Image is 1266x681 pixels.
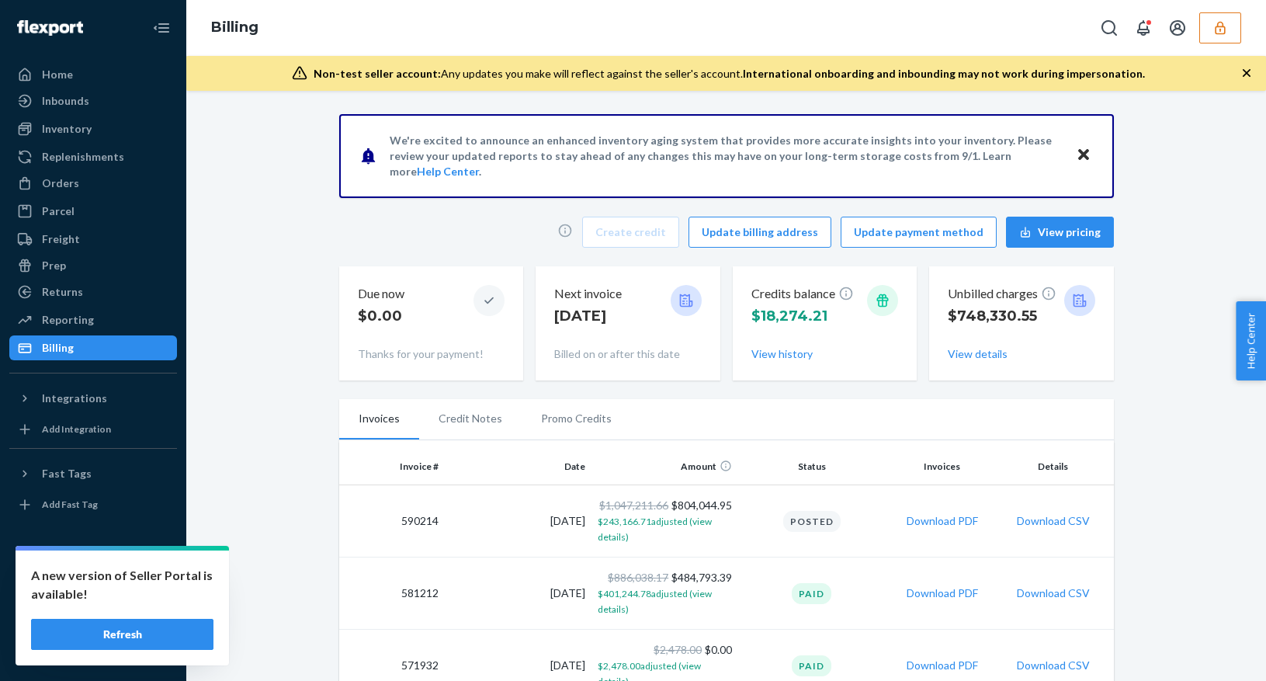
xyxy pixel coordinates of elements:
li: Credit Notes [419,399,522,438]
a: Settings [9,558,177,583]
button: Update payment method [841,217,997,248]
div: Returns [42,284,83,300]
button: Download CSV [1017,513,1090,529]
a: Add Integration [9,417,177,442]
th: Details [999,448,1113,485]
p: Due now [358,285,404,303]
div: Home [42,67,73,82]
button: Talk to Support [9,585,177,610]
span: Non-test seller account: [314,67,441,80]
button: Help Center [1236,301,1266,380]
button: Update billing address [688,217,831,248]
span: $401,244.78 adjusted (view details) [598,588,712,615]
p: $748,330.55 [948,306,1056,326]
ol: breadcrumbs [199,5,271,50]
span: $2,478.00 [654,643,702,656]
div: Paid [792,655,831,676]
th: Invoices [885,448,999,485]
span: $886,038.17 [608,571,668,584]
div: Any updates you make will reflect against the seller's account. [314,66,1145,82]
span: $243,166.71 adjusted (view details) [598,516,712,543]
div: Posted [783,511,841,532]
a: Help Center [417,165,479,178]
p: [DATE] [554,306,622,326]
a: Replenishments [9,144,177,169]
div: Prep [42,258,66,273]
td: $484,793.39 [591,558,738,630]
div: Freight [42,231,80,247]
button: View details [948,346,1008,362]
div: Replenishments [42,149,124,165]
p: Billed on or after this date [554,346,702,362]
span: $18,274.21 [751,307,827,325]
iframe: Opens a widget where you can chat to one of our agents [1165,634,1250,673]
td: $804,044.95 [591,485,738,558]
button: Create credit [582,217,679,248]
button: Close [1073,144,1094,167]
a: Inventory [9,116,177,141]
span: $1,047,211.66 [599,499,668,512]
div: Reporting [42,312,94,328]
div: Billing [42,340,74,356]
p: Thanks for your payment! [358,346,505,362]
span: International onboarding and inbounding may not work during impersonation. [743,67,1145,80]
button: View history [751,346,813,362]
img: Flexport logo [17,20,83,36]
div: Fast Tags [42,466,92,481]
button: $401,244.78adjusted (view details) [598,585,732,617]
a: Reporting [9,307,177,332]
div: Inventory [42,121,92,137]
a: Prep [9,253,177,278]
a: Billing [211,19,258,36]
a: Add Fast Tag [9,492,177,517]
p: We're excited to announce an enhanced inventory aging system that provides more accurate insights... [390,133,1061,179]
a: Freight [9,227,177,252]
div: Orders [42,175,79,191]
th: Status [738,448,885,485]
a: Inbounds [9,89,177,113]
th: Invoice # [339,448,446,485]
a: Billing [9,335,177,360]
div: Parcel [42,203,75,219]
td: [DATE] [445,485,591,558]
div: Integrations [42,391,107,406]
p: Unbilled charges [948,285,1056,303]
a: Home [9,62,177,87]
p: Next invoice [554,285,622,303]
th: Date [445,448,591,485]
a: Parcel [9,199,177,224]
button: Download CSV [1017,658,1090,673]
button: Open notifications [1128,12,1159,43]
a: Returns [9,280,177,304]
button: Give Feedback [9,638,177,662]
div: Add Integration [42,422,111,436]
button: Download PDF [907,513,978,529]
a: Orders [9,171,177,196]
button: Refresh [31,619,213,650]
p: $0.00 [358,306,404,326]
button: Open account menu [1162,12,1193,43]
div: Inbounds [42,93,89,109]
button: $243,166.71adjusted (view details) [598,513,732,544]
button: Download PDF [907,585,978,601]
button: View pricing [1006,217,1114,248]
button: Integrations [9,386,177,411]
div: Add Fast Tag [42,498,98,511]
td: 590214 [339,485,446,558]
a: Help Center [9,611,177,636]
div: Paid [792,583,831,604]
button: Download PDF [907,658,978,673]
p: Credits balance [751,285,854,303]
td: 581212 [339,558,446,630]
button: Open Search Box [1094,12,1125,43]
td: [DATE] [445,558,591,630]
li: Invoices [339,399,419,440]
button: Close Navigation [146,12,177,43]
button: Download CSV [1017,585,1090,601]
li: Promo Credits [522,399,631,438]
p: A new version of Seller Portal is available! [31,566,213,603]
th: Amount [591,448,738,485]
button: Fast Tags [9,461,177,486]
